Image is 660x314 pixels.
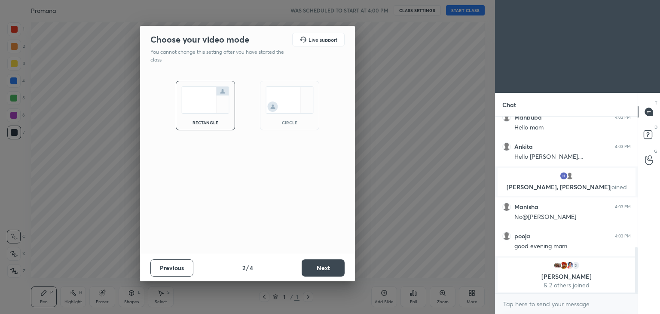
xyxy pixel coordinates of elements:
[514,232,530,240] h6: pooja
[266,86,314,114] img: circleScreenIcon.acc0effb.svg
[495,117,638,294] div: grid
[559,172,568,180] img: 3
[188,120,223,125] div: rectangle
[502,203,511,211] img: default.png
[502,142,511,151] img: default.png
[495,93,523,116] p: Chat
[514,213,631,222] div: No@[PERSON_NAME]
[615,204,631,209] div: 4:03 PM
[615,115,631,120] div: 4:03 PM
[272,120,307,125] div: circle
[514,203,538,211] h6: Manisha
[615,234,631,239] div: 4:03 PM
[655,100,657,106] p: T
[565,261,574,270] img: a0ca88ec2068404b95467730ffbc029c.jpg
[615,144,631,149] div: 4:03 PM
[242,263,245,272] h4: 2
[246,263,249,272] h4: /
[514,114,542,121] h6: Mahbuba
[610,183,627,191] span: joined
[553,261,562,270] img: 253d6d5b81754ff5b0a9dff7067180e6.jpg
[150,34,249,45] h2: Choose your video mode
[503,184,630,191] p: [PERSON_NAME], [PERSON_NAME]
[250,263,253,272] h4: 4
[514,242,631,251] div: good evening mam
[654,148,657,154] p: G
[559,261,568,270] img: e31bb767a98a4177b550a8c94f96e8db.jpg
[565,172,574,180] img: default.png
[309,37,337,42] h5: Live support
[514,123,631,132] div: Hello mam
[571,261,580,270] div: 2
[654,124,657,130] p: D
[503,273,630,280] p: [PERSON_NAME]
[503,282,630,289] p: & 2 others joined
[150,259,193,277] button: Previous
[502,232,511,240] img: default.png
[514,143,533,151] h6: Ankita
[302,259,345,277] button: Next
[502,113,511,122] img: default.png
[181,86,229,114] img: normalScreenIcon.ae25ed63.svg
[150,48,290,64] p: You cannot change this setting after you have started the class
[514,153,631,161] div: Hello [PERSON_NAME]....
